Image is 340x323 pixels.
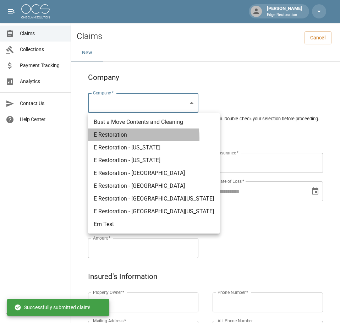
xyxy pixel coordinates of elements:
li: Bust a Move Contents and Cleaning [88,116,220,128]
li: E Restoration - [GEOGRAPHIC_DATA] [88,180,220,192]
li: E Restoration - [GEOGRAPHIC_DATA][US_STATE] [88,205,220,218]
li: E Restoration - [GEOGRAPHIC_DATA] [88,167,220,180]
li: E Restoration - [US_STATE] [88,154,220,167]
li: Em Test [88,218,220,231]
li: E Restoration - [US_STATE] [88,141,220,154]
div: Successfully submitted claim! [14,301,91,314]
li: E Restoration - [GEOGRAPHIC_DATA][US_STATE] [88,192,220,205]
li: E Restoration [88,128,220,141]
